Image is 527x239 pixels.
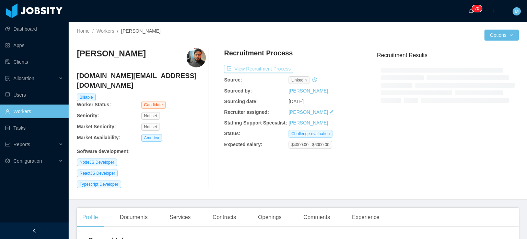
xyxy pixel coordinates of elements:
b: Source: [224,77,242,83]
i: icon: plus [491,9,495,13]
b: Recruiter assigned: [224,109,269,115]
button: Optionsicon: down [484,30,519,41]
a: [PERSON_NAME] [289,120,328,126]
i: icon: line-chart [5,142,10,147]
a: [PERSON_NAME] [289,88,328,94]
span: NodeJS Developer [77,159,117,166]
img: ef70dbc4-9608-4366-9003-19cf53d0c854_68de923d228b6-400w.png [187,48,206,67]
div: Profile [77,208,103,227]
span: M [515,7,519,15]
span: Challenge evaluation [289,130,332,138]
span: Configuration [13,158,42,164]
span: [DATE] [289,99,304,104]
p: 7 [475,5,477,12]
h3: Recruitment Results [377,51,519,59]
span: Candidate [141,101,166,109]
a: icon: auditClients [5,55,63,69]
div: Comments [298,208,336,227]
span: Not set [141,112,160,120]
span: Billable [77,94,96,101]
a: Workers [96,28,114,34]
div: Experience [347,208,385,227]
span: / [92,28,94,34]
div: Documents [114,208,153,227]
div: Openings [253,208,287,227]
div: Contracts [207,208,242,227]
sup: 70 [472,5,482,12]
button: icon: exportView Recruitment Process [224,65,293,73]
span: Not set [141,123,160,131]
i: icon: edit [329,110,334,115]
h3: [PERSON_NAME] [77,48,146,59]
b: Sourcing date: [224,99,258,104]
h4: Recruitment Process [224,48,293,58]
div: Services [164,208,196,227]
a: icon: profileTasks [5,121,63,135]
span: / [117,28,118,34]
a: icon: pie-chartDashboard [5,22,63,36]
b: Worker Status: [77,102,111,107]
b: Sourced by: [224,88,252,94]
i: icon: solution [5,76,10,81]
i: icon: setting [5,159,10,163]
i: icon: bell [469,9,473,13]
span: Typescript Developer [77,181,121,188]
b: Software development : [77,149,130,154]
span: Reports [13,142,30,147]
b: Market Availability: [77,135,120,140]
a: icon: robotUsers [5,88,63,102]
span: Allocation [13,76,34,81]
b: Seniority: [77,113,99,118]
span: America [141,134,162,142]
b: Staffing Support Specialist: [224,120,287,126]
span: $4000.00 - $6000.00 [289,141,332,149]
span: [PERSON_NAME] [121,28,161,34]
a: icon: userWorkers [5,105,63,118]
b: Expected salary: [224,142,262,147]
a: Home [77,28,90,34]
a: [PERSON_NAME] [289,109,328,115]
b: Market Seniority: [77,124,116,129]
span: ReactJS Developer [77,170,118,177]
h4: [DOMAIN_NAME][EMAIL_ADDRESS][DOMAIN_NAME] [77,71,206,90]
p: 0 [477,5,479,12]
b: Status: [224,131,240,136]
a: icon: appstoreApps [5,39,63,52]
a: icon: exportView Recruitment Process [224,66,293,72]
span: linkedin [289,76,309,84]
i: icon: history [312,77,317,82]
